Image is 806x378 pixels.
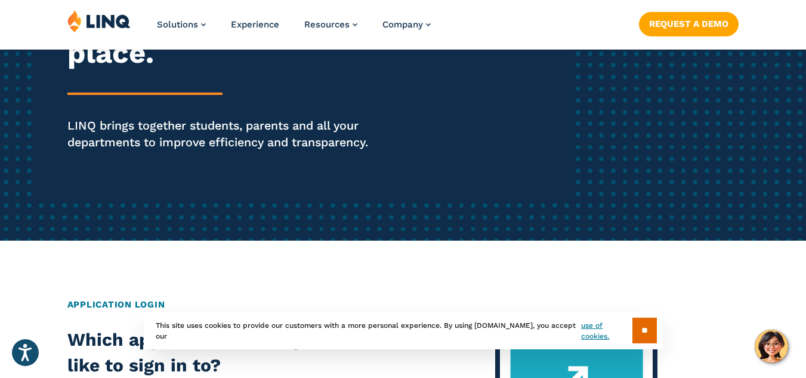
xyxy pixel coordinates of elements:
[581,320,632,342] a: use of cookies.
[639,10,739,36] nav: Button Navigation
[304,19,357,30] a: Resources
[144,312,663,349] div: This site uses cookies to provide our customers with a more personal experience. By using [DOMAIN...
[382,19,423,30] span: Company
[67,327,335,378] h2: Which application would you like to sign in to?
[382,19,431,30] a: Company
[157,19,206,30] a: Solutions
[755,330,788,363] button: Hello, have a question? Let’s chat.
[231,19,279,30] a: Experience
[67,298,739,312] h2: Application Login
[639,12,739,36] a: Request a Demo
[67,118,378,151] p: LINQ brings together students, parents and all your departments to improve efficiency and transpa...
[157,10,431,49] nav: Primary Navigation
[67,10,131,32] img: LINQ | K‑12 Software
[157,19,198,30] span: Solutions
[304,19,350,30] span: Resources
